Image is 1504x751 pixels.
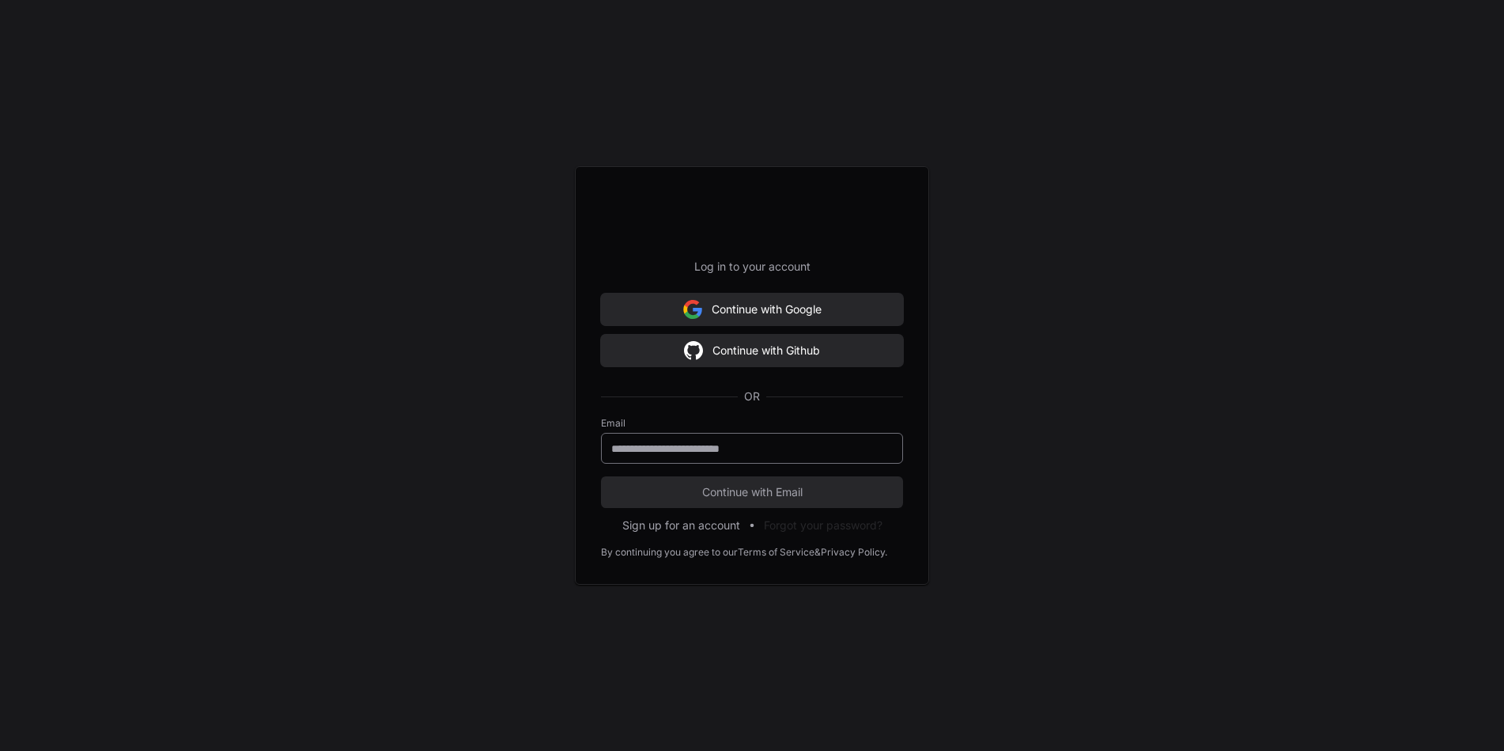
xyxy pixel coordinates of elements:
[601,484,903,500] span: Continue with Email
[601,294,903,325] button: Continue with Google
[683,294,702,325] img: Sign in with google
[684,335,703,366] img: Sign in with google
[764,518,882,533] button: Forgot your password?
[738,546,814,559] a: Terms of Service
[738,389,766,404] span: OR
[601,476,903,508] button: Continue with Email
[622,518,740,533] button: Sign up for an account
[821,546,887,559] a: Privacy Policy.
[601,417,903,430] label: Email
[814,546,821,559] div: &
[601,546,738,559] div: By continuing you agree to our
[601,259,903,275] p: Log in to your account
[601,335,903,366] button: Continue with Github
